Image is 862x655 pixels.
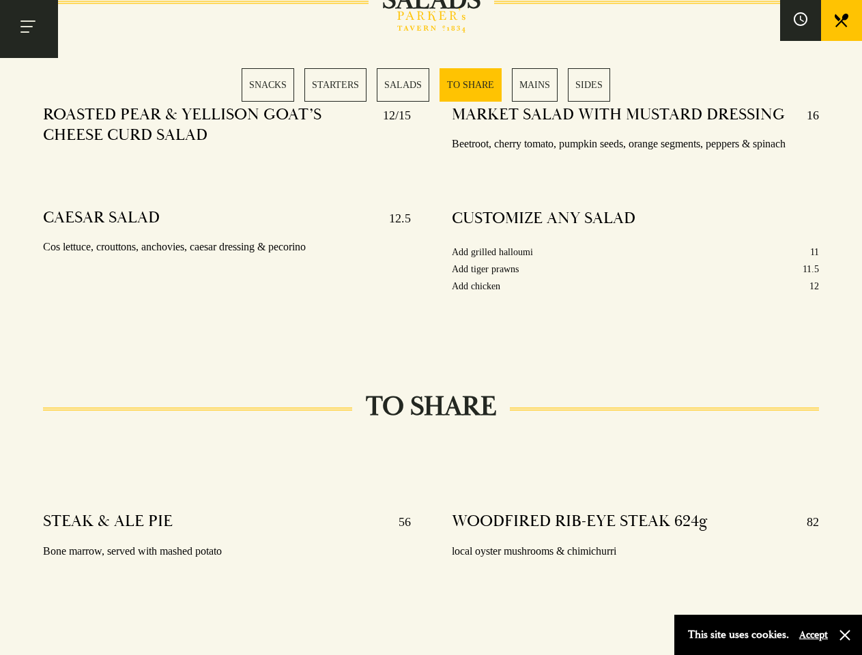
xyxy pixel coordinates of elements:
a: 2 / 6 [304,68,367,102]
a: 4 / 6 [440,68,502,102]
p: 11 [810,244,819,261]
h4: STEAK & ALE PIE [43,511,173,533]
p: Cos lettuce, crouttons, anchovies, caesar dressing & pecorino [43,237,410,257]
h4: CAESAR SALAD [43,207,160,229]
button: Close and accept [838,628,852,642]
p: Bone marrow, served with mashed potato [43,542,410,562]
h4: WOODFIRED RIB-EYE STEAK 624g [452,511,708,533]
p: 11.5 [803,261,819,278]
h4: CUSTOMIZE ANY SALAD [452,208,635,229]
p: 56 [385,511,411,533]
a: 5 / 6 [512,68,558,102]
a: 3 / 6 [377,68,429,102]
p: 12.5 [375,207,411,229]
button: Accept [799,628,828,641]
p: local oyster mushrooms & chimichurri [452,542,819,562]
p: 82 [793,511,819,533]
p: Add grilled halloumi [452,244,533,261]
p: 12 [809,278,819,295]
p: Beetroot, cherry tomato, pumpkin seeds, orange segments, peppers & spinach [452,134,819,154]
a: 6 / 6 [568,68,610,102]
h2: TO SHARE [352,390,510,423]
p: This site uses cookies. [688,625,789,645]
p: Add chicken [452,278,500,295]
p: Add tiger prawns [452,261,519,278]
a: 1 / 6 [242,68,294,102]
